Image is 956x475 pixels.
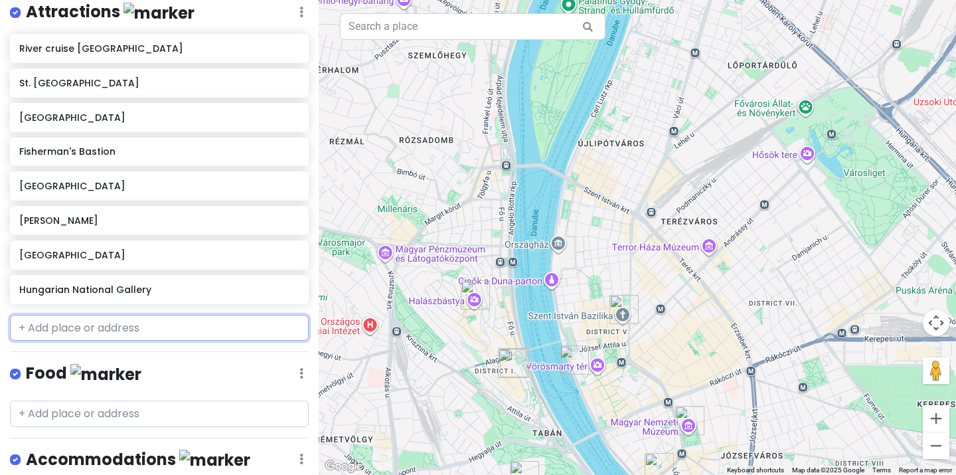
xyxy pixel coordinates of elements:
[923,357,949,384] button: Drag Pegman onto the map to open Street View
[26,449,250,471] h4: Accommodations
[179,450,250,470] img: marker
[10,401,309,427] input: + Add place or address
[19,112,299,124] h6: [GEOGRAPHIC_DATA]
[727,466,784,475] button: Keyboard shortcuts
[872,466,891,474] a: Terms
[322,458,366,475] a: Open this area in Google Maps (opens a new window)
[675,406,704,435] div: Hungarian National Museum
[498,349,527,378] div: Buda Castle
[19,180,299,192] h6: [GEOGRAPHIC_DATA]
[609,295,639,324] div: St. Stephen's Basilica
[19,284,299,296] h6: Hungarian National Gallery
[26,1,195,23] h4: Attractions
[340,13,605,40] input: Search a place
[123,3,195,23] img: marker
[923,405,949,432] button: Zoom in
[70,364,141,385] img: marker
[322,458,366,475] img: Google
[461,280,490,310] div: Fisherman's Bastion
[19,77,299,89] h6: St. [GEOGRAPHIC_DATA]
[923,432,949,459] button: Zoom out
[26,363,141,385] h4: Food
[500,348,529,377] div: Hungarian National Gallery
[923,310,949,336] button: Map camera controls
[560,345,589,375] div: River cruise budapest
[19,215,299,227] h6: [PERSON_NAME]
[10,315,309,341] input: + Add place or address
[19,43,299,54] h6: River cruise [GEOGRAPHIC_DATA]
[899,466,952,474] a: Report a map error
[19,249,299,261] h6: [GEOGRAPHIC_DATA]
[19,145,299,157] h6: Fisherman's Bastion
[792,466,864,474] span: Map data ©2025 Google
